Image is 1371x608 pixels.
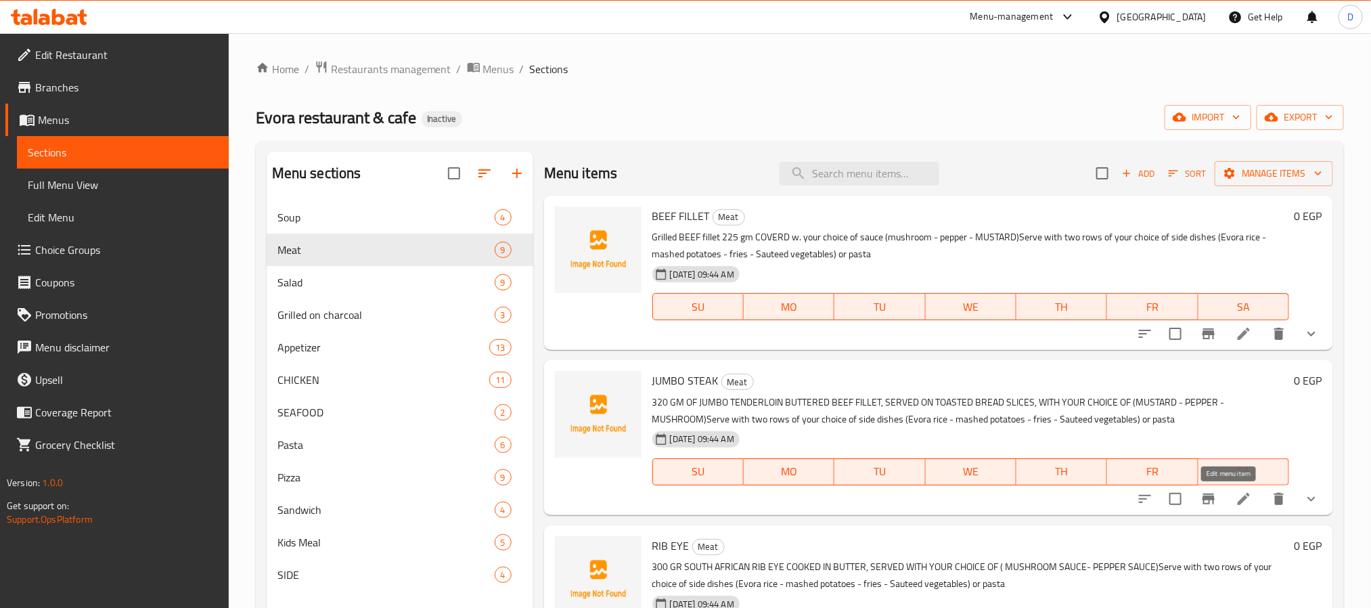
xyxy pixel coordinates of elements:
[267,429,533,461] div: Pasta6
[658,462,738,481] span: SU
[1112,462,1192,481] span: FR
[495,274,512,290] div: items
[483,61,514,77] span: Menus
[28,209,218,225] span: Edit Menu
[5,429,229,461] a: Grocery Checklist
[267,526,533,559] div: Kids Meal5
[1120,166,1156,181] span: Add
[5,71,229,104] a: Branches
[28,144,218,160] span: Sections
[277,469,495,485] span: Pizza
[5,331,229,364] a: Menu disclaimer
[17,136,229,169] a: Sections
[277,274,495,290] span: Salad
[692,539,725,555] div: Meat
[744,458,834,485] button: MO
[652,394,1289,428] p: 320 GM OF JUMBO TENDERLOIN BUTTERED BEEF FILLET, SERVED ON TOASTED BREAD SLICES, WITH YOUR CHOICE...
[1295,536,1322,555] h6: 0 EGP
[1129,318,1161,350] button: sort-choices
[440,159,468,188] span: Select all sections
[1107,293,1198,320] button: FR
[35,339,218,355] span: Menu disclaimer
[1295,318,1328,350] button: show more
[457,61,462,77] li: /
[652,458,744,485] button: SU
[652,229,1289,263] p: Grilled BEEF fillet 225 gm COVERD w. your choice of sauce (mushroom - pepper - MUSTARD)Serve with...
[1160,163,1215,184] span: Sort items
[840,297,920,317] span: TU
[422,113,462,125] span: Inactive
[1295,207,1322,225] h6: 0 EGP
[277,437,495,453] span: Pasta
[1165,105,1251,130] button: import
[277,242,495,258] span: Meat
[652,370,719,391] span: JUMBO STEAK
[331,61,451,77] span: Restaurants management
[277,567,495,583] span: SIDE
[5,299,229,331] a: Promotions
[970,9,1054,25] div: Menu-management
[267,364,533,396] div: CHICKEN11
[256,61,299,77] a: Home
[5,364,229,396] a: Upsell
[277,404,495,420] span: SEAFOOD
[17,169,229,201] a: Full Menu View
[495,276,511,289] span: 9
[1347,9,1353,24] span: D
[42,474,63,492] span: 1.0.0
[495,502,512,518] div: items
[652,536,690,556] span: RIB EYE
[665,433,740,446] span: [DATE] 09:44 AM
[931,462,1011,481] span: WE
[35,372,218,388] span: Upsell
[652,559,1289,592] p: 300 GR SOUTH AFRICAN RIB EYE COOKED IN BUTTER, SERVED WITH YOUR CHOICE OF ( MUSHROOM SAUCE- PEPPE...
[495,406,511,419] span: 2
[495,567,512,583] div: items
[7,474,40,492] span: Version:
[267,266,533,299] div: Salad9
[1117,9,1207,24] div: [GEOGRAPHIC_DATA]
[277,339,490,355] div: Appetizer
[7,497,69,515] span: Get support on:
[1088,159,1117,188] span: Select section
[1161,320,1190,348] span: Select to update
[495,244,511,257] span: 9
[28,177,218,193] span: Full Menu View
[1117,163,1160,184] button: Add
[652,206,710,226] span: BEEF FILLET
[744,293,834,320] button: MO
[495,307,512,323] div: items
[926,458,1016,485] button: WE
[1165,163,1209,184] button: Sort
[495,504,511,517] span: 4
[1016,293,1107,320] button: TH
[35,307,218,323] span: Promotions
[5,266,229,299] a: Coupons
[1267,109,1333,126] span: export
[1169,166,1206,181] span: Sort
[277,534,495,550] span: Kids Meal
[267,559,533,591] div: SIDE4
[658,297,738,317] span: SU
[530,61,568,77] span: Sections
[17,201,229,234] a: Edit Menu
[35,404,218,420] span: Coverage Report
[35,242,218,258] span: Choice Groups
[1175,109,1240,126] span: import
[1198,293,1289,320] button: SA
[38,112,218,128] span: Menus
[277,372,490,388] span: CHICKEN
[713,209,744,225] span: Meat
[1295,483,1328,515] button: show more
[277,502,495,518] div: Sandwich
[35,274,218,290] span: Coupons
[5,234,229,266] a: Choice Groups
[1198,458,1289,485] button: SA
[267,196,533,596] nav: Menu sections
[7,511,93,528] a: Support.OpsPlatform
[5,396,229,429] a: Coverage Report
[495,211,511,224] span: 4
